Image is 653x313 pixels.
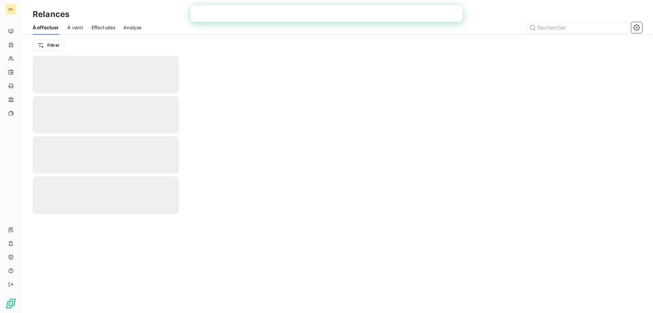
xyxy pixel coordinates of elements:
input: Rechercher [526,22,629,33]
iframe: Intercom live chat [630,290,646,306]
iframe: Intercom live chat bannière [190,5,463,22]
span: Analyse [123,24,141,31]
div: PE [5,4,16,15]
h3: Relances [33,8,69,20]
span: À venir [67,24,83,31]
img: Logo LeanPay [5,298,16,309]
span: Effectuées [91,24,116,31]
span: À effectuer [33,24,59,31]
button: Filtrer [33,40,64,51]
